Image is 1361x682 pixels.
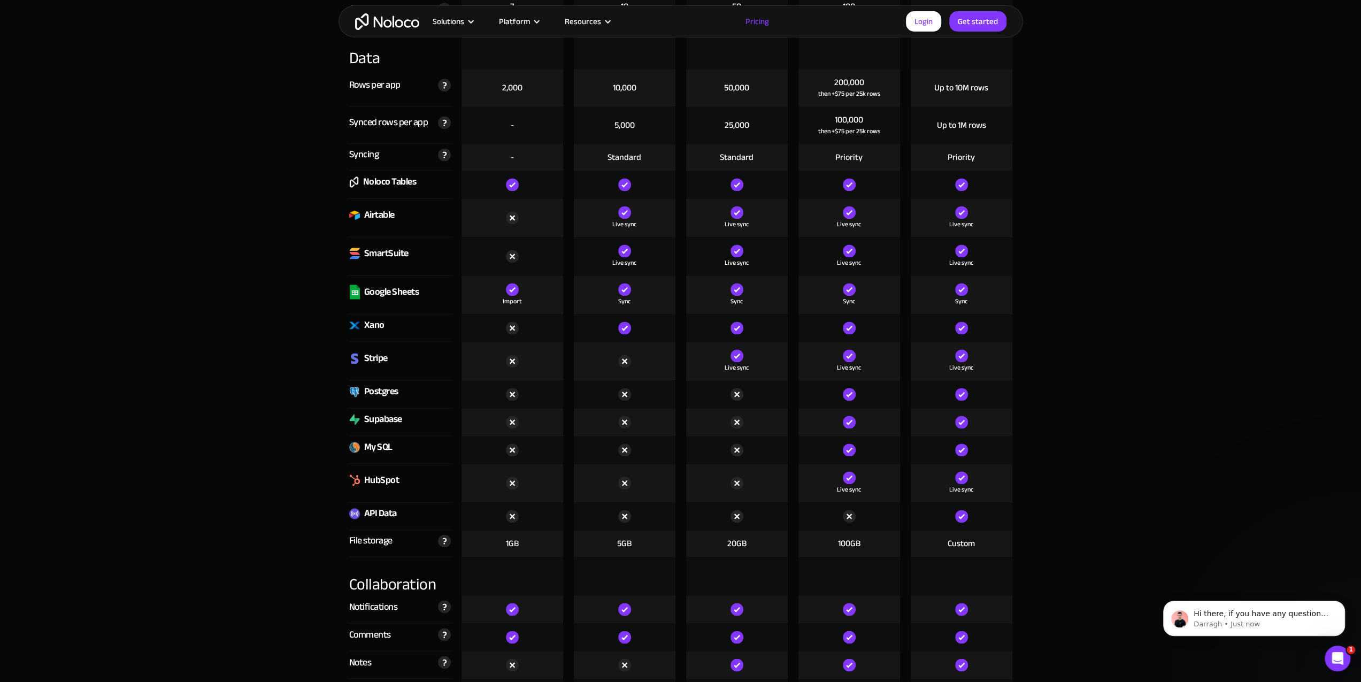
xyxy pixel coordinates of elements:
div: 10,000 [613,82,636,94]
div: Live sync [612,219,636,229]
div: Live sync [949,484,973,495]
div: Resources [551,14,622,28]
div: Live sync [837,362,861,373]
div: File storage [349,533,393,549]
iframe: Intercom notifications message [1147,578,1361,653]
div: Collaboration [349,557,451,595]
div: Priority [948,151,975,163]
div: Postgres [364,384,398,400]
div: Custom [948,538,975,549]
div: Sync [955,296,967,306]
div: Resources [565,14,601,28]
div: Comments [349,626,391,642]
div: Noloco Tables [363,174,417,190]
div: then +$75 per 25k rows [818,88,880,99]
div: Live sync [949,362,973,373]
div: Supabase [364,411,402,427]
div: Live sync [725,257,749,268]
div: Live sync [837,219,861,229]
div: 1GB [506,538,519,549]
div: Solutions [419,14,486,28]
div: - [511,119,514,131]
div: API Data [364,505,397,522]
div: Standard [608,151,641,163]
div: Up to 10M rows [934,82,988,94]
div: Notes [349,654,372,670]
div: Platform [486,14,551,28]
div: 200,000 [834,76,864,88]
div: then +$75 per 25k rows [818,126,880,136]
div: Import [503,296,522,306]
div: 25,000 [725,119,749,131]
div: Live sync [725,219,749,229]
div: Syncing [349,147,379,163]
div: Synced rows per app [349,114,428,131]
div: HubSpot [364,472,399,488]
div: Sync [843,296,855,306]
div: - [511,151,514,163]
div: Airtable [364,207,395,223]
div: 5,000 [614,119,635,131]
div: Platform [499,14,530,28]
div: Standard [720,151,753,163]
div: 100GB [838,538,860,549]
div: 100,000 [835,114,863,126]
div: Stripe [364,350,388,366]
div: Notifications [349,599,398,615]
div: Sync [618,296,630,306]
div: Xano [364,317,385,333]
span: 1 [1347,646,1355,654]
a: Get started [949,11,1006,32]
div: 20GB [727,538,747,549]
div: Live sync [725,362,749,373]
div: Google Sheets [364,284,419,300]
div: Up to 1M rows [937,119,986,131]
a: home [355,13,419,30]
div: Priority [835,151,863,163]
div: Live sync [837,257,861,268]
div: Live sync [949,219,973,229]
a: Login [906,11,941,32]
div: Live sync [837,484,861,495]
a: Pricing [732,14,782,28]
div: Live sync [612,257,636,268]
div: 5GB [617,538,632,549]
iframe: Intercom live chat [1325,646,1350,671]
div: 50,000 [724,82,749,94]
div: SmartSuite [364,246,409,262]
div: Data [349,30,451,69]
div: Live sync [949,257,973,268]
div: Sync [731,296,743,306]
div: 2,000 [502,82,522,94]
div: Rows per app [349,77,401,93]
div: Solutions [433,14,464,28]
div: My SQL [364,439,393,455]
